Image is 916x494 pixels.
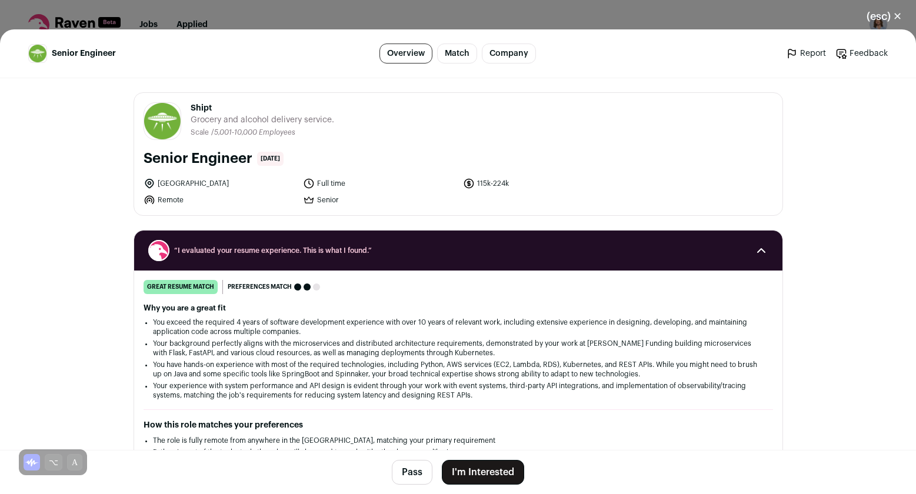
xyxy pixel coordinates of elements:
[379,44,432,64] a: Overview
[257,152,284,166] span: [DATE]
[482,44,536,64] a: Company
[437,44,477,64] a: Match
[153,360,764,379] li: You have hands-on experience with most of the required technologies, including Python, AWS servic...
[228,281,292,293] span: Preferences match
[211,128,295,137] li: /
[153,436,764,445] li: The role is fully remote from anywhere in the [GEOGRAPHIC_DATA], matching your primary requirement
[144,303,773,313] h2: Why you are a great fit
[303,194,456,206] li: Senior
[144,178,297,189] li: [GEOGRAPHIC_DATA]
[153,448,764,457] li: Python is part of the tech stack, though you'll also need to work with other languages like Java
[144,149,252,168] h1: Senior Engineer
[303,178,456,189] li: Full time
[174,246,742,255] span: “I evaluated your resume experience. This is what I found.”
[463,178,616,189] li: 115k-224k
[52,48,116,59] span: Senior Engineer
[144,103,181,139] img: 71f70508ea8a7dcb51c2069be81655fd487ca81a9236f3a8178d798ee37e6661.png
[144,194,297,206] li: Remote
[191,128,211,137] li: Scale
[29,45,46,62] img: 71f70508ea8a7dcb51c2069be81655fd487ca81a9236f3a8178d798ee37e6661.png
[852,4,916,29] button: Close modal
[144,419,773,431] h2: How this role matches your preferences
[835,48,888,59] a: Feedback
[191,114,334,126] span: Grocery and alcohol delivery service.
[153,339,764,358] li: Your background perfectly aligns with the microservices and distributed architecture requirements...
[191,102,334,114] span: Shipt
[144,280,218,294] div: great resume match
[786,48,826,59] a: Report
[392,460,432,485] button: Pass
[153,381,764,400] li: Your experience with system performance and API design is evident through your work with event sy...
[153,318,764,336] li: You exceed the required 4 years of software development experience with over 10 years of relevant...
[442,460,524,485] button: I'm Interested
[214,129,295,136] span: 5,001-10,000 Employees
